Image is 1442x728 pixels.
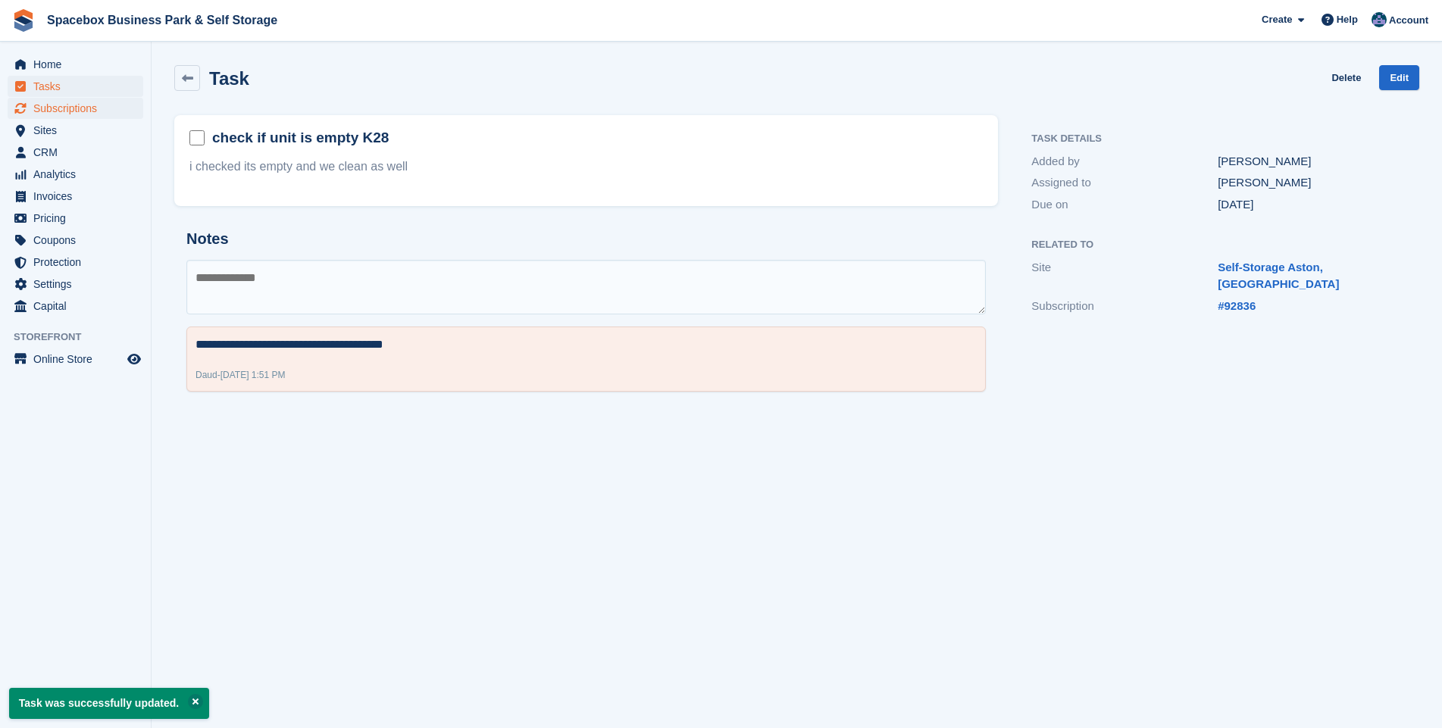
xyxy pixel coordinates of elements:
[8,76,143,97] a: menu
[8,98,143,119] a: menu
[1372,12,1387,27] img: Daud
[1031,153,1218,170] div: Added by
[1337,12,1358,27] span: Help
[1031,174,1218,192] div: Assigned to
[33,348,124,370] span: Online Store
[33,230,124,251] span: Coupons
[8,348,143,370] a: menu
[8,208,143,229] a: menu
[33,98,124,119] span: Subscriptions
[41,8,283,33] a: Spacebox Business Park & Self Storage
[8,186,143,207] a: menu
[8,295,143,317] a: menu
[8,54,143,75] a: menu
[33,295,124,317] span: Capital
[33,208,124,229] span: Pricing
[33,54,124,75] span: Home
[195,370,217,380] span: Daud
[1031,259,1218,293] div: Site
[1031,239,1404,251] h2: Related to
[1031,196,1218,214] div: Due on
[1218,153,1404,170] div: [PERSON_NAME]
[33,186,124,207] span: Invoices
[212,128,389,148] h2: check if unit is empty K28
[1389,13,1428,28] span: Account
[209,68,249,89] h2: Task
[33,142,124,163] span: CRM
[8,142,143,163] a: menu
[1031,298,1218,315] div: Subscription
[125,350,143,368] a: Preview store
[8,120,143,141] a: menu
[1218,299,1256,312] a: #92836
[195,368,286,382] div: -
[8,164,143,185] a: menu
[221,370,286,380] span: [DATE] 1:51 PM
[33,76,124,97] span: Tasks
[1262,12,1292,27] span: Create
[14,330,151,345] span: Storefront
[33,273,124,295] span: Settings
[189,158,983,194] div: i checked its empty and we clean as well
[8,273,143,295] a: menu
[1218,261,1339,291] a: Self-Storage Aston, [GEOGRAPHIC_DATA]
[33,164,124,185] span: Analytics
[12,9,35,32] img: stora-icon-8386f47178a22dfd0bd8f6a31ec36ba5ce8667c1dd55bd0f319d3a0aa187defe.svg
[33,252,124,273] span: Protection
[1218,174,1404,192] div: [PERSON_NAME]
[8,230,143,251] a: menu
[1379,65,1419,90] a: Edit
[1331,65,1361,90] a: Delete
[8,252,143,273] a: menu
[1218,196,1404,214] div: [DATE]
[1031,133,1404,145] h2: Task Details
[9,688,209,719] p: Task was successfully updated.
[186,230,986,248] h2: Notes
[33,120,124,141] span: Sites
